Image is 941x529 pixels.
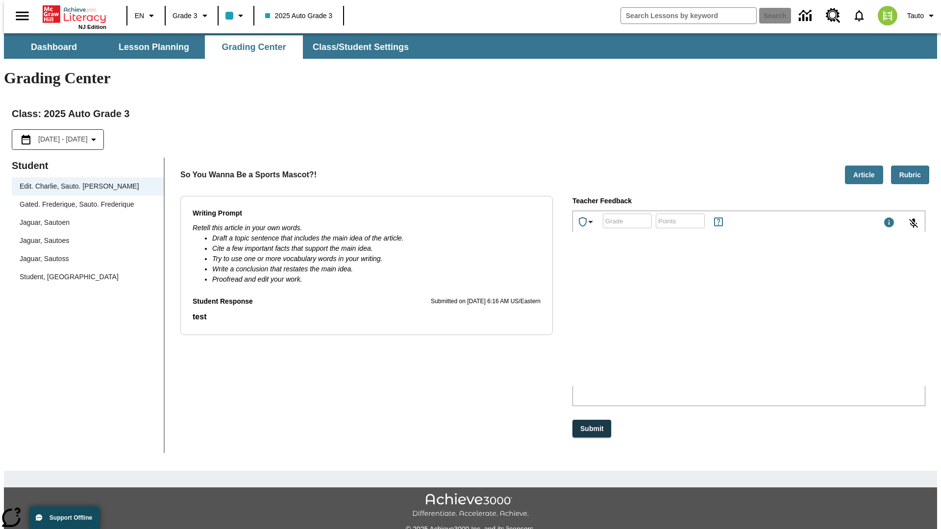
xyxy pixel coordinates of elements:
img: avatar image [878,6,897,25]
p: Student Response [193,296,253,307]
a: Notifications [846,3,872,28]
div: Edit. Charlie, Sauto. [PERSON_NAME] [12,177,164,195]
button: Class color is light blue. Change class color [222,7,250,24]
div: Jaguar, Sautoes [20,236,69,246]
div: SubNavbar [4,35,418,59]
div: SubNavbar [4,33,937,59]
span: NJ Edition [78,24,106,30]
h2: Class : 2025 Auto Grade 3 [12,106,929,121]
input: search field [621,8,756,24]
div: Jaguar, Sautoen [12,214,164,232]
li: Write a conclusion that restates the main idea. [212,264,541,274]
li: Proofread and edit your work. [212,274,541,285]
li: Cite a few important facts that support the main idea. [212,243,541,254]
span: EN [135,11,144,21]
span: Dashboard [31,42,77,53]
svg: Collapse Date Range Filter [88,134,99,145]
input: Grade: Letters, numbers, %, + and - are allowed. [603,208,652,234]
span: Grade 3 [173,11,198,21]
div: Jaguar, Sautoss [12,250,164,268]
div: Grade: Letters, numbers, %, + and - are allowed. [603,214,652,228]
div: Jaguar, Sautoen [20,217,70,228]
p: test [193,311,541,323]
p: Teacher Feedback [572,196,925,207]
div: Gated. Frederique, Sauto. Frederique [20,199,134,210]
button: Language: EN, Select a language [130,7,162,24]
button: Profile/Settings [903,7,941,24]
button: Grading Center [205,35,303,59]
span: [DATE] - [DATE] [38,134,88,144]
div: Points: Must be equal to or less than 25. [656,214,705,228]
h1: Grading Center [4,69,937,87]
span: Grading Center [222,42,286,53]
button: Rules for Earning Points and Achievements, Will open in new tab [709,212,728,232]
button: Class/Student Settings [305,35,417,59]
div: Student, [GEOGRAPHIC_DATA] [20,272,119,282]
button: Support Offline [29,506,100,529]
div: Student, [GEOGRAPHIC_DATA] [12,268,164,286]
span: Tauto [907,11,924,21]
li: Draft a topic sentence that includes the main idea of the article. [212,233,541,243]
p: So You Wanna Be a Sports Mascot?! [180,169,317,181]
div: Edit. Charlie, Sauto. [PERSON_NAME] [20,181,139,192]
button: Submit [572,420,611,438]
button: Article, Will open in new tab [845,166,883,185]
p: Student Response [193,311,541,323]
a: Data Center [793,2,820,29]
button: Dashboard [5,35,103,59]
div: Maximum 1000 characters Press Escape to exit toolbar and use left and right arrow keys to access ... [883,216,895,230]
button: Achievements [573,212,600,232]
span: Class/Student Settings [313,42,409,53]
button: Select a new avatar [872,3,903,28]
p: Submitted on [DATE] 6:16 AM US/Eastern [431,297,541,307]
a: Resource Center, Will open in new tab [820,2,846,29]
button: Grade: Grade 3, Select a grade [169,7,215,24]
input: Points: Must be equal to or less than 25. [656,208,705,234]
button: Click to activate and allow voice recognition [902,212,925,235]
div: Home [43,3,106,30]
div: Gated. Frederique, Sauto. Frederique [12,195,164,214]
a: Home [43,4,106,24]
li: Try to use one or more vocabulary words in your writing. [212,254,541,264]
button: Select the date range menu item [16,134,99,145]
div: Jaguar, Sautoes [12,232,164,250]
button: Open side menu [8,1,37,30]
p: Writing Prompt [193,208,541,219]
img: Achieve3000 Differentiate Accelerate Achieve [412,493,529,518]
button: Lesson Planning [105,35,203,59]
span: 2025 Auto Grade 3 [265,11,333,21]
span: Support Offline [50,514,92,521]
p: Retell this article in your own words. [193,223,541,233]
span: Lesson Planning [119,42,189,53]
button: Rubric, Will open in new tab [891,166,929,185]
div: Jaguar, Sautoss [20,254,69,264]
p: Student [12,158,164,173]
